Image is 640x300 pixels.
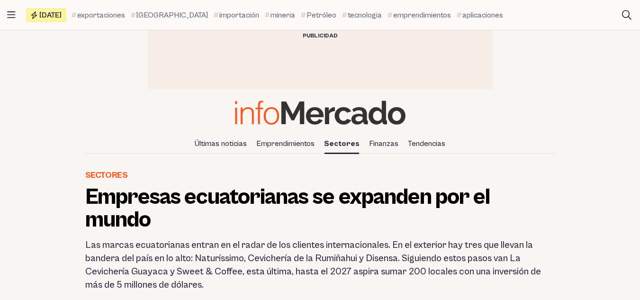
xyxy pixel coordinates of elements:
[131,9,208,21] a: [GEOGRAPHIC_DATA]
[85,239,555,292] h2: Las marcas ecuatorianas entran en el radar de los clientes internacionales. En el exterior hay tr...
[270,9,295,21] span: mineria
[214,9,259,21] a: importación
[306,9,336,21] span: Petróleo
[301,9,336,21] a: Petróleo
[136,9,208,21] span: [GEOGRAPHIC_DATA]
[72,9,125,21] a: exportaciones
[342,9,382,21] a: tecnologia
[457,9,503,21] a: aplicaciones
[388,9,451,21] a: emprendimientos
[320,136,363,152] a: Sectores
[252,136,318,152] a: Emprendimientos
[235,100,406,125] img: Infomercado Ecuador logo
[39,11,62,19] span: [DATE]
[148,30,493,42] div: Publicidad
[191,136,251,152] a: Últimas noticias
[265,9,295,21] a: mineria
[85,169,128,182] a: Sectores
[393,9,451,21] span: emprendimientos
[348,9,382,21] span: tecnologia
[85,186,555,231] h1: Empresas ecuatorianas se expanden por el mundo
[462,9,503,21] span: aplicaciones
[148,44,493,87] iframe: Advertisement
[219,9,259,21] span: importación
[404,136,449,152] a: Tendencias
[365,136,402,152] a: Finanzas
[77,9,125,21] span: exportaciones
